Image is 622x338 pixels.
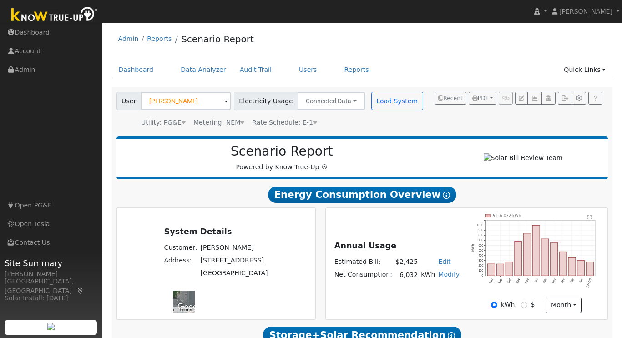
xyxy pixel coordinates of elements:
[5,269,97,279] div: [PERSON_NAME]
[482,274,484,277] text: 0
[420,268,437,282] td: kWh
[252,119,317,126] span: Alias: HE1
[479,259,484,262] text: 300
[527,92,541,105] button: Multi-Series Graph
[497,264,504,276] rect: onclick=""
[488,278,494,284] text: Aug
[469,92,496,105] button: PDF
[577,261,585,276] rect: onclick=""
[141,118,186,127] div: Utility: PG&E
[479,249,484,252] text: 500
[334,241,396,250] u: Annual Usage
[516,277,521,284] text: Nov
[438,271,460,278] a: Modify
[524,233,531,276] rect: onclick=""
[181,34,254,45] a: Scenario Report
[588,215,592,219] text: 
[199,254,269,267] td: [STREET_ADDRESS]
[484,153,563,163] img: Solar Bill Review Team
[141,92,231,110] input: Select a User
[588,92,602,105] a: Help Link
[121,144,443,172] div: Powered by Know True-Up ®
[175,301,205,313] a: Open this area in Google Maps (opens a new window)
[179,307,192,312] a: Terms
[559,8,612,15] span: [PERSON_NAME]
[116,92,142,110] span: User
[7,5,102,25] img: Know True-Up
[268,187,456,203] span: Energy Consumption Overview
[587,262,594,276] rect: onclick=""
[333,268,394,282] td: Net Consumption:
[199,241,269,254] td: [PERSON_NAME]
[292,61,324,78] a: Users
[541,92,556,105] button: Login As
[501,300,515,309] label: kWh
[472,95,489,101] span: PDF
[438,258,450,265] a: Edit
[371,92,423,110] button: Load System
[488,264,495,276] rect: onclick=""
[569,277,575,284] text: May
[506,278,511,283] text: Oct
[298,92,365,110] button: Connected Data
[551,242,558,276] rect: onclick=""
[479,228,484,232] text: 900
[479,254,484,257] text: 400
[112,61,161,78] a: Dashboard
[551,278,556,284] text: Mar
[541,239,549,276] rect: onclick=""
[560,252,567,276] rect: onclick=""
[542,278,547,284] text: Feb
[5,277,97,296] div: [GEOGRAPHIC_DATA], [GEOGRAPHIC_DATA]
[199,267,269,280] td: [GEOGRAPHIC_DATA]
[5,257,97,269] span: Site Summary
[521,302,527,308] input: $
[233,61,278,78] a: Audit Trail
[572,92,586,105] button: Settings
[534,278,539,284] text: Jan
[479,238,484,242] text: 700
[568,257,576,276] rect: onclick=""
[47,323,55,330] img: retrieve
[524,278,529,284] text: Dec
[561,278,566,283] text: Apr
[578,278,583,284] text: Jun
[558,92,572,105] button: Export Interval Data
[394,255,420,268] td: $2,425
[479,244,484,247] text: 600
[479,269,484,272] text: 100
[477,223,484,227] text: 1000
[506,262,513,276] rect: onclick=""
[515,92,528,105] button: Edit User
[557,61,612,78] a: Quick Links
[443,192,450,199] i: Show Help
[479,264,484,267] text: 200
[531,300,535,309] label: $
[174,61,233,78] a: Data Analyzer
[532,225,540,276] rect: onclick=""
[586,278,593,288] text: [DATE]
[491,302,497,308] input: kWh
[5,293,97,303] div: Solar Install: [DATE]
[491,213,521,218] text: Pull 6,032 kWh
[126,144,438,159] h2: Scenario Report
[147,35,172,42] a: Reports
[515,241,522,276] rect: onclick=""
[546,298,582,313] button: month
[193,118,244,127] div: Metering: NEM
[333,255,394,268] td: Estimated Bill:
[479,233,484,237] text: 800
[234,92,298,110] span: Electricity Usage
[394,268,420,282] td: 6,032
[175,301,205,313] img: Google
[162,254,199,267] td: Address:
[164,227,232,236] u: System Details
[162,241,199,254] td: Customer:
[435,92,466,105] button: Recent
[338,61,376,78] a: Reports
[471,244,475,252] text: kWh
[497,278,503,284] text: Sep
[118,35,139,42] a: Admin
[76,287,85,294] a: Map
